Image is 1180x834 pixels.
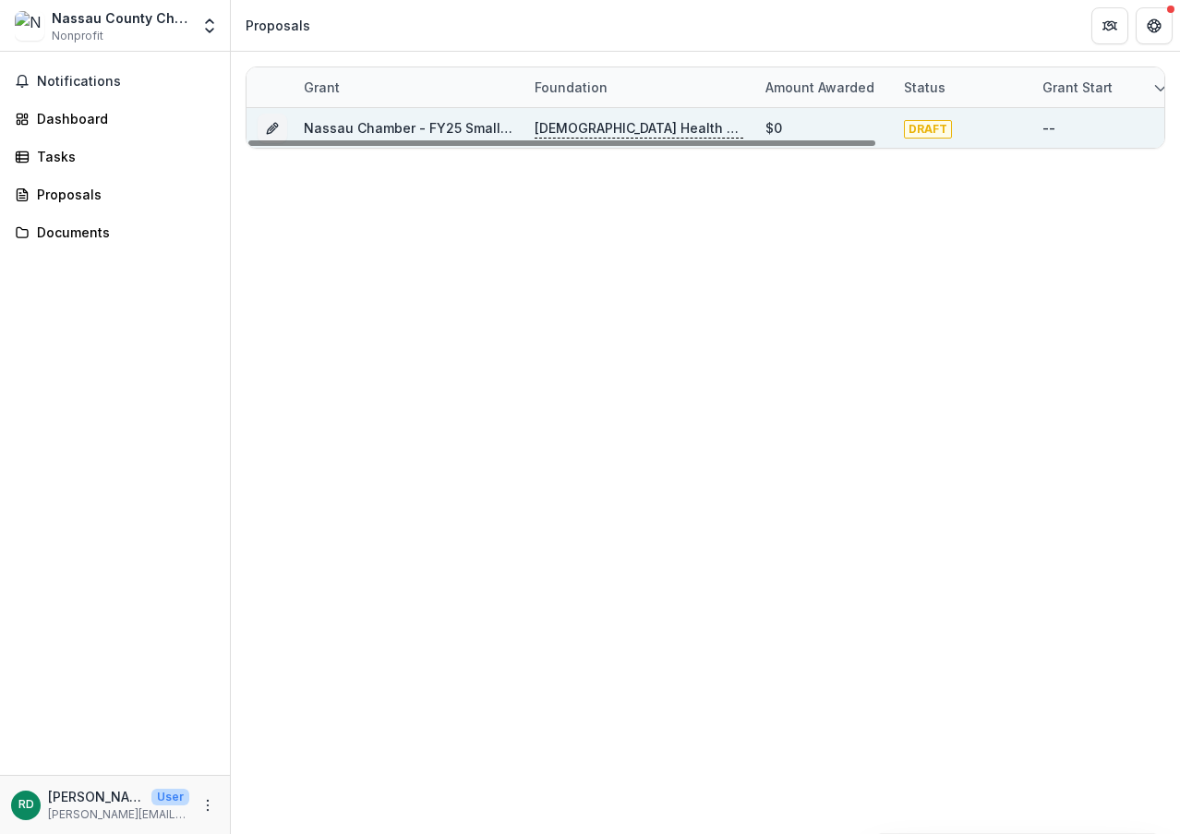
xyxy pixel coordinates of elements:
div: Foundation [524,67,754,107]
a: Dashboard [7,103,223,134]
div: Documents [37,223,208,242]
button: Grant 8a6618db-28a4-4105-aa1d-4a9043158d03 [258,114,287,143]
span: Notifications [37,74,215,90]
p: [DEMOGRAPHIC_DATA] Health Community Health & Well Being [535,118,743,139]
svg: sorted descending [1153,80,1168,95]
a: Tasks [7,141,223,172]
a: Documents [7,217,223,248]
div: Status [893,78,957,97]
a: Nassau Chamber - FY25 Small Grant Application [304,120,617,136]
button: More [197,794,219,816]
div: Dashboard [37,109,208,128]
div: Grant [293,67,524,107]
img: Nassau County Chamber of Commerce [15,11,44,41]
div: Grant start [1031,67,1170,107]
div: Amount awarded [754,67,893,107]
p: [PERSON_NAME] [48,787,144,806]
div: Amount awarded [754,78,885,97]
div: Tasks [37,147,208,166]
div: Foundation [524,78,619,97]
span: DRAFT [904,120,952,139]
button: Notifications [7,66,223,96]
a: Proposals [7,179,223,210]
div: -- [1042,118,1055,138]
div: Proposals [37,185,208,204]
span: Nonprofit [52,28,103,44]
div: Grant [293,78,351,97]
div: Regina Duncan [18,799,34,811]
button: Open entity switcher [197,7,223,44]
p: User [151,789,189,805]
button: Partners [1091,7,1128,44]
div: Status [893,67,1031,107]
nav: breadcrumb [238,12,318,39]
div: $0 [765,118,782,138]
div: Nassau County Chamber of Commerce [52,8,189,28]
div: Grant start [1031,78,1124,97]
p: [PERSON_NAME][EMAIL_ADDRESS][DOMAIN_NAME] [48,806,189,823]
div: Proposals [246,16,310,35]
button: Get Help [1136,7,1173,44]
